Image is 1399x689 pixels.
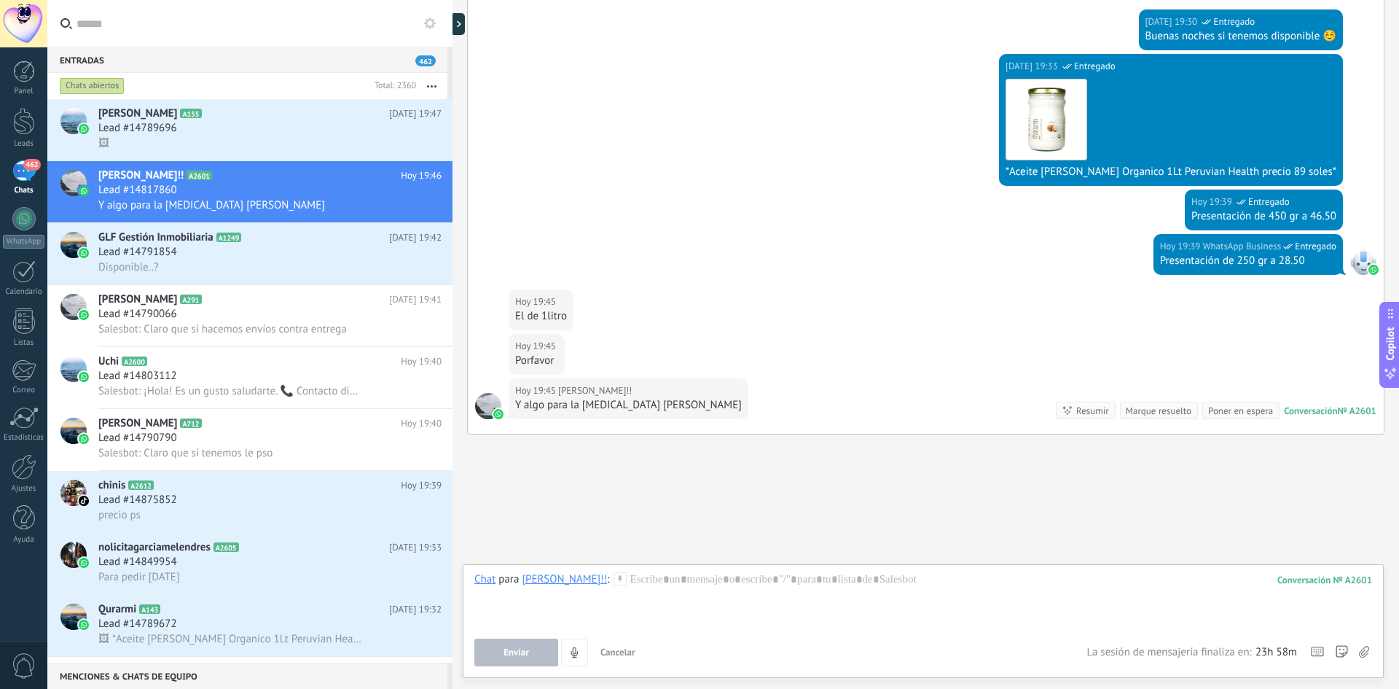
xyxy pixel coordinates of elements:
[47,663,447,689] div: Menciones & Chats de equipo
[79,186,89,196] img: icon
[79,558,89,568] img: icon
[1160,239,1203,254] div: Hoy 19:39
[3,338,45,348] div: Listas
[139,604,160,614] span: A143
[79,310,89,320] img: icon
[450,13,465,35] div: Mostrar
[3,287,45,297] div: Calendario
[498,572,519,587] span: para
[98,540,211,555] span: nolicitagarciamelendres
[515,354,558,368] div: Porfavor
[47,347,452,408] a: avatariconUchiA2600Hoy 19:40Lead #14803112Salesbot: ¡Hola! Es un gusto saludarte. 📞 Contacto dire...
[389,602,442,617] span: [DATE] 19:32
[1213,15,1255,29] span: Entregado
[98,632,361,646] span: 🖼 *Aceite [PERSON_NAME] Organico 1Lt Peruvian Health precio 89 soles*
[595,639,641,666] button: Cancelar
[98,121,177,136] span: Lead #14789696
[401,478,442,493] span: Hoy 19:39
[98,106,177,121] span: [PERSON_NAME]
[180,109,201,118] span: A155
[47,47,447,73] div: Entradas
[416,73,447,99] button: Más
[515,295,558,309] div: Hoy 19:45
[187,171,212,180] span: A2601
[98,198,325,212] span: Y algo para la [MEDICAL_DATA] [PERSON_NAME]
[23,159,40,171] span: 462
[1126,404,1191,418] div: Marque resuelto
[98,369,177,384] span: Lead #14803112
[98,168,184,183] span: [PERSON_NAME]!!
[98,446,273,460] span: Salesbot: Claro que sí tenemos le pso
[47,223,452,284] a: avatariconGLF Gestión InmobiliariaA1249[DATE] 19:42Lead #14791854Disponible..?
[98,570,179,584] span: Para pedir [DATE]
[47,409,452,470] a: avataricon[PERSON_NAME]A712Hoy 19:40Lead #14790790Salesbot: Claro que sí tenemos le pso
[98,183,177,198] span: Lead #14817860
[3,386,45,395] div: Correo
[1006,165,1336,179] div: *Aceite [PERSON_NAME] Organico 1Lt Peruvian Health precio 89 soles*
[1255,645,1297,660] span: 23h 58m
[3,235,44,249] div: WhatsApp
[3,139,45,149] div: Leads
[474,639,558,666] button: Enviar
[503,647,529,658] span: Enviar
[1145,29,1336,44] div: Buenas noches si tenemos disponible ☺️
[98,555,177,569] span: Lead #14849954
[98,230,213,245] span: GLF Gestión Inmobiliaria
[1076,404,1109,418] div: Resumir
[389,106,442,121] span: [DATE] 19:47
[515,398,742,413] div: Y algo para la [MEDICAL_DATA] [PERSON_NAME]
[98,307,177,322] span: Lead #14790066
[98,617,177,631] span: Lead #14789672
[122,357,147,366] span: A2600
[216,233,242,242] span: A1249
[98,602,136,617] span: Qurarmi
[522,572,607,585] div: Juancho!!
[98,431,177,445] span: Lead #14790790
[1160,254,1336,268] div: Presentación de 250 gr a 28.50
[1191,209,1336,224] div: Presentación de 450 gr a 46.50
[98,292,177,307] span: [PERSON_NAME]
[98,508,141,522] span: precio ps
[415,55,436,66] span: 462
[1284,405,1337,417] div: Conversación
[1277,574,1372,586] div: 2601
[3,535,45,545] div: Ayuda
[389,540,442,555] span: [DATE] 19:33
[98,384,361,398] span: Salesbot: ¡Hola! Es un gusto saludarte. 📞 Contacto directo: [PHONE_NUMBER] 🌐 Web: [DOMAIN_NAME] 📲...
[98,260,159,274] span: Disponible..?
[47,595,452,656] a: avatariconQurarmiA143[DATE] 19:32Lead #14789672🖼 *Aceite [PERSON_NAME] Organico 1Lt Peruvian Heal...
[1203,239,1282,254] span: WhatsApp Business
[1191,195,1234,209] div: Hoy 19:39
[47,161,452,222] a: avataricon[PERSON_NAME]!!A2601Hoy 19:46Lead #14817860Y algo para la [MEDICAL_DATA] [PERSON_NAME]
[1295,239,1336,254] span: Entregado
[60,77,125,95] div: Chats abiertos
[3,484,45,494] div: Ajustes
[1248,195,1290,209] span: Entregado
[98,478,125,493] span: chinis
[79,496,89,506] img: icon
[3,433,45,443] div: Estadísticas
[98,322,347,336] span: Salesbot: Claro que sí hacemos envíos contra entrega
[1350,249,1376,275] span: WhatsApp Business
[128,480,154,490] span: A2612
[558,384,632,398] span: Juancho!!
[79,248,89,258] img: icon
[515,309,567,324] div: El de 1litro
[401,168,442,183] span: Hoy 19:46
[475,393,501,419] span: Juancho!!
[98,136,109,150] span: 🖼
[1208,404,1273,418] div: Poner en espera
[3,186,45,195] div: Chats
[47,471,452,532] a: avatariconchinisA2612Hoy 19:39Lead #14875852precio ps
[607,572,609,587] span: :
[1338,405,1376,417] div: № A2601
[493,409,503,419] img: waba.svg
[180,295,201,304] span: A291
[213,542,239,552] span: A2605
[515,384,558,398] div: Hoy 19:45
[369,79,416,93] div: Total: 2360
[1006,59,1060,74] div: [DATE] 19:33
[79,620,89,630] img: icon
[79,434,89,444] img: icon
[47,285,452,346] a: avataricon[PERSON_NAME]A291[DATE] 19:41Lead #14790066Salesbot: Claro que sí hacemos envíos contra...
